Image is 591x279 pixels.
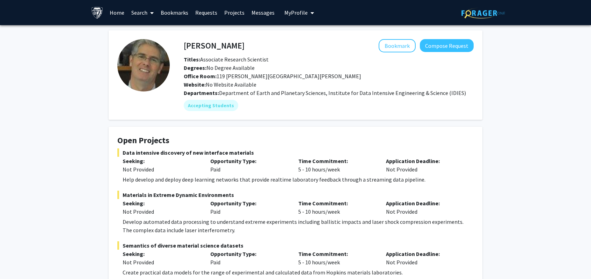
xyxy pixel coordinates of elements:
img: Johns Hopkins University Logo [91,7,103,19]
div: Paid [205,157,293,174]
p: Application Deadline: [386,199,463,207]
img: ForagerOne Logo [461,8,505,19]
div: 5 - 10 hours/week [293,157,381,174]
div: Not Provided [381,250,468,266]
p: Opportunity Type: [210,157,287,165]
span: Department of Earth and Planetary Sciences, Institute for Data Intensive Engineering & Science (I... [219,89,466,96]
mat-chip: Accepting Students [184,100,238,111]
div: Not Provided [123,207,200,216]
p: Seeking: [123,157,200,165]
a: Projects [221,0,248,25]
span: Semantics of diverse material science datasets [117,241,474,250]
p: Time Commitment: [298,250,375,258]
p: Application Deadline: [386,250,463,258]
span: My Profile [284,9,308,16]
b: Office Room: [184,73,217,80]
div: Not Provided [123,258,200,266]
div: Develop automated data processing to understand extreme experiments including ballistic impacts a... [123,218,474,234]
a: Messages [248,0,278,25]
a: Search [128,0,157,25]
p: Seeking: [123,199,200,207]
span: Materials in Extreme Dynamic Environments [117,191,474,199]
div: Help develop and deploy deep learning networks that provide realtime laboratory feedback through ... [123,175,474,184]
h4: Open Projects [117,135,474,146]
div: 5 - 10 hours/week [293,250,381,266]
div: Paid [205,199,293,216]
div: Not Provided [381,199,468,216]
div: 5 - 10 hours/week [293,199,381,216]
p: Application Deadline: [386,157,463,165]
span: Data intensive discovery of new interface materials [117,148,474,157]
a: Home [106,0,128,25]
p: Seeking: [123,250,200,258]
img: Profile Picture [117,39,170,91]
p: Time Commitment: [298,199,375,207]
div: Not Provided [381,157,468,174]
span: No Website Available [184,81,256,88]
b: Titles: [184,56,200,63]
button: Add David Elbert to Bookmarks [379,39,416,52]
b: Website: [184,81,206,88]
b: Degrees: [184,64,206,71]
p: Opportunity Type: [210,199,287,207]
h4: [PERSON_NAME] [184,39,245,52]
a: Requests [192,0,221,25]
span: 119 [PERSON_NAME][GEOGRAPHIC_DATA][PERSON_NAME] [184,73,361,80]
div: Paid [205,250,293,266]
p: Opportunity Type: [210,250,287,258]
a: Bookmarks [157,0,192,25]
button: Compose Request to David Elbert [420,39,474,52]
span: Associate Research Scientist [184,56,269,63]
span: No Degree Available [184,64,255,71]
div: Not Provided [123,165,200,174]
b: Departments: [184,89,219,96]
p: Time Commitment: [298,157,375,165]
div: Create practical data models for the range of experimental and calculated data from Hopkins mater... [123,268,474,277]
